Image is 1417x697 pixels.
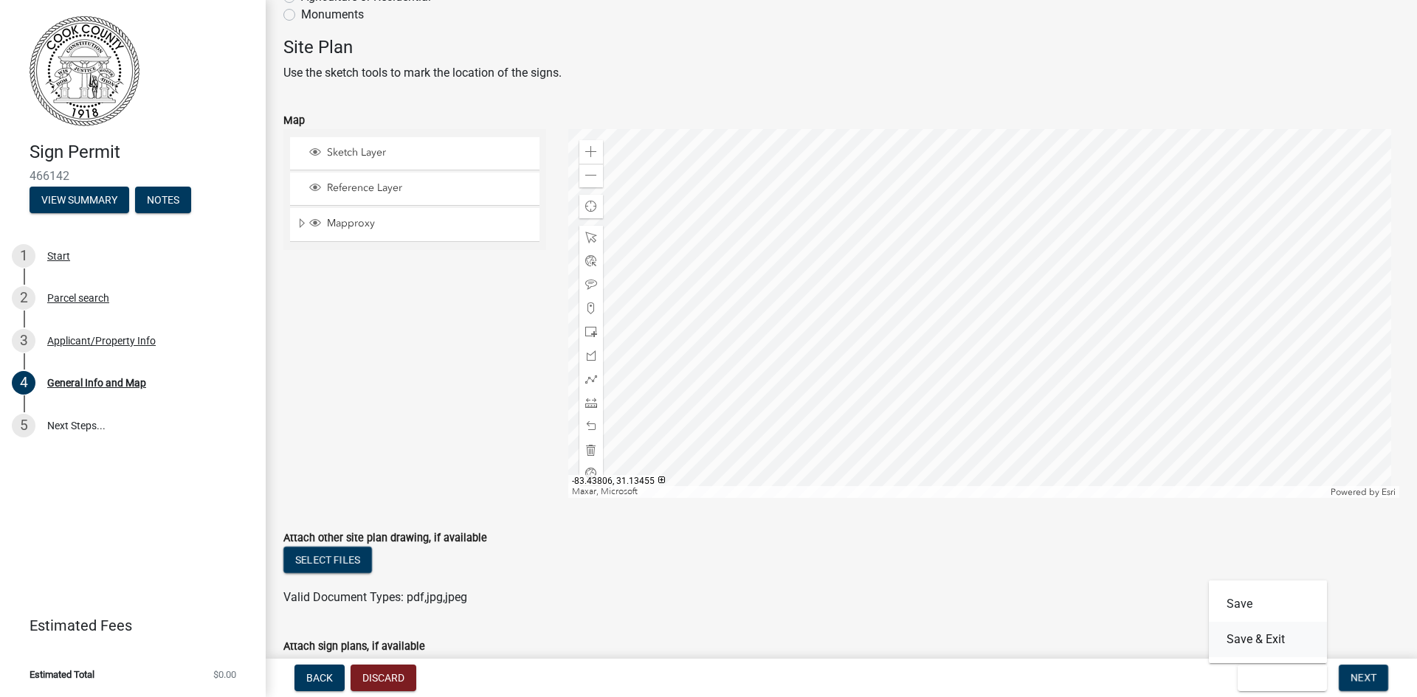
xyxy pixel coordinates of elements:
div: Save & Exit [1209,580,1327,663]
a: Estimated Fees [12,611,242,640]
label: Attach sign plans, if available [283,642,425,652]
div: Zoom in [579,140,603,164]
div: Start [47,251,70,261]
span: Sketch Layer [323,146,534,159]
button: Next [1339,665,1388,691]
div: 1 [12,244,35,268]
label: Monuments [301,6,364,24]
img: Cook County, Georgia [30,15,139,126]
div: General Info and Map [47,378,146,388]
a: Esri [1382,487,1396,497]
ul: Layer List [289,133,541,246]
button: View Summary [30,187,129,213]
div: Mapproxy [307,217,534,232]
div: 3 [12,329,35,353]
p: Use the sketch tools to mark the location of the signs. [283,64,1399,82]
span: Mapproxy [323,217,534,230]
button: Save & Exit [1238,665,1327,691]
button: Save [1209,586,1327,622]
div: 5 [12,414,35,437]
li: Sketch Layer [290,137,539,170]
span: Valid Document Types: pdf,jpg,jpeg [283,590,467,604]
button: Discard [351,665,416,691]
div: Applicant/Property Info [47,336,156,346]
span: 466142 [30,169,236,183]
label: Map [283,116,305,126]
li: Mapproxy [290,208,539,242]
button: Notes [135,187,191,213]
wm-modal-confirm: Summary [30,195,129,207]
button: Select files [283,547,372,573]
h4: Site Plan [283,37,1399,58]
button: Save & Exit [1209,622,1327,657]
div: Parcel search [47,293,109,303]
div: Powered by [1327,486,1399,498]
button: Back [294,665,345,691]
span: Next [1351,672,1376,684]
li: Reference Layer [290,173,539,206]
span: Expand [296,217,307,232]
div: Maxar, Microsoft [568,486,1328,498]
span: Save & Exit [1249,672,1306,684]
span: $0.00 [213,670,236,679]
label: Attach other site plan drawing, if available [283,533,487,544]
div: Find my location [579,195,603,218]
wm-modal-confirm: Notes [135,195,191,207]
span: Estimated Total [30,670,94,679]
span: Reference Layer [323,181,534,195]
div: Zoom out [579,164,603,187]
div: 4 [12,371,35,395]
div: Sketch Layer [307,146,534,161]
div: 2 [12,286,35,310]
span: Back [306,672,333,684]
h4: Sign Permit [30,142,254,163]
div: Reference Layer [307,181,534,196]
